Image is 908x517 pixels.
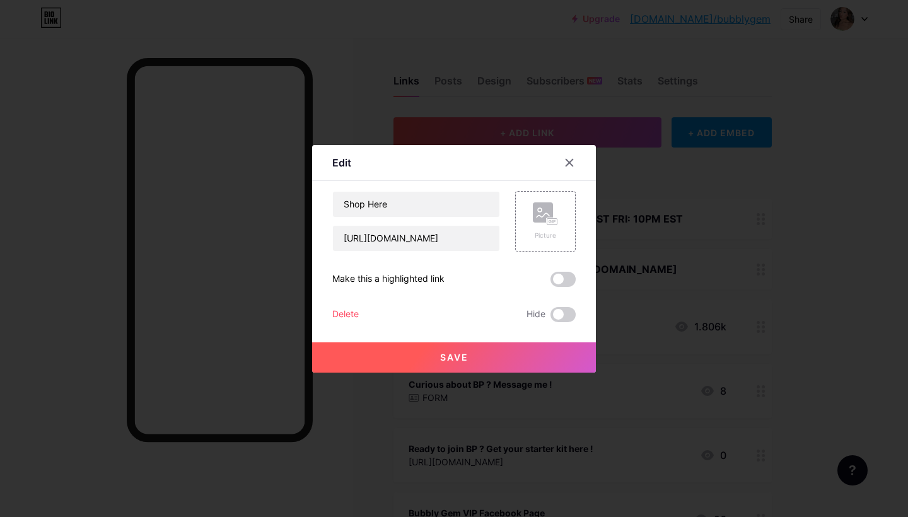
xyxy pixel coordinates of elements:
[533,231,558,240] div: Picture
[332,155,351,170] div: Edit
[312,342,596,373] button: Save
[333,226,499,251] input: URL
[333,192,499,217] input: Title
[332,307,359,322] div: Delete
[440,352,469,363] span: Save
[527,307,545,322] span: Hide
[332,272,445,287] div: Make this a highlighted link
